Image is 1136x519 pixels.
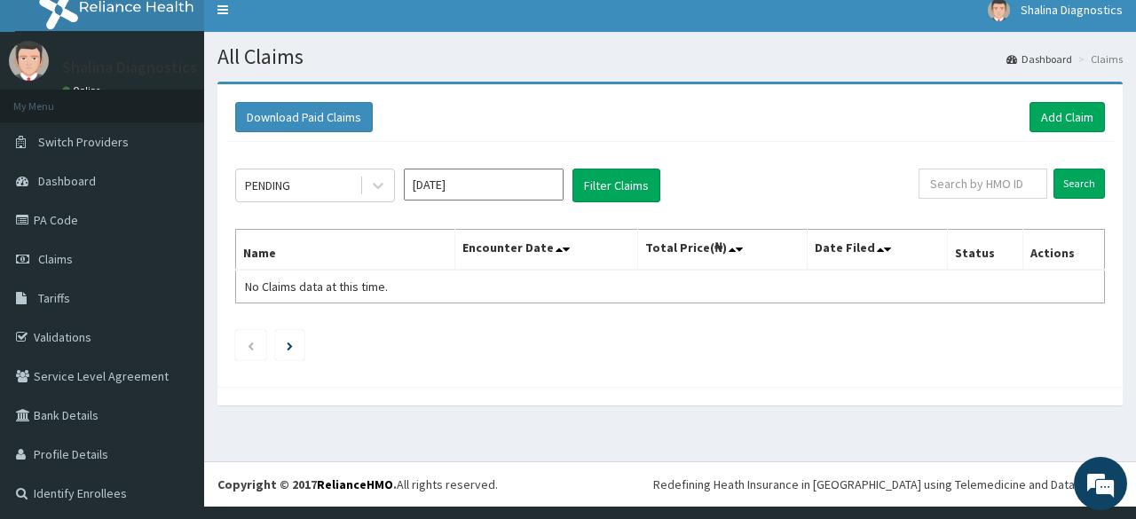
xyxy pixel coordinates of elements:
[1022,230,1104,271] th: Actions
[572,169,660,202] button: Filter Claims
[1053,169,1105,199] input: Search
[245,279,388,295] span: No Claims data at this time.
[217,45,1123,68] h1: All Claims
[1029,102,1105,132] a: Add Claim
[1021,2,1123,18] span: Shalina Diagnostics
[92,99,298,122] div: Chat with us now
[287,337,293,353] a: Next page
[38,251,73,267] span: Claims
[653,476,1123,493] div: Redefining Heath Insurance in [GEOGRAPHIC_DATA] using Telemedicine and Data Science!
[217,476,397,492] strong: Copyright © 2017 .
[1074,51,1123,67] li: Claims
[291,9,334,51] div: Minimize live chat window
[204,461,1136,507] footer: All rights reserved.
[62,59,197,75] p: Shalina Diagnostics
[38,290,70,306] span: Tariffs
[235,102,373,132] button: Download Paid Claims
[919,169,1047,199] input: Search by HMO ID
[62,84,105,97] a: Online
[33,89,72,133] img: d_794563401_company_1708531726252_794563401
[807,230,947,271] th: Date Filed
[245,177,290,194] div: PENDING
[9,337,338,399] textarea: Type your message and hit 'Enter'
[1006,51,1072,67] a: Dashboard
[247,337,255,353] a: Previous page
[637,230,807,271] th: Total Price(₦)
[317,476,393,492] a: RelianceHMO
[454,230,637,271] th: Encounter Date
[38,134,129,150] span: Switch Providers
[38,173,96,189] span: Dashboard
[236,230,455,271] th: Name
[103,150,245,329] span: We're online!
[404,169,564,201] input: Select Month and Year
[947,230,1022,271] th: Status
[9,41,49,81] img: User Image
